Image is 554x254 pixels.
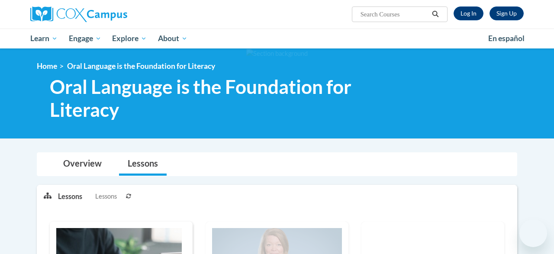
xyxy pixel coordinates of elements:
[112,33,147,44] span: Explore
[30,33,58,44] span: Learn
[488,34,525,43] span: En español
[152,29,193,48] a: About
[490,6,524,20] a: Register
[30,6,186,22] a: Cox Campus
[360,9,429,19] input: Search Courses
[67,61,215,71] span: Oral Language is the Foundation for Literacy
[58,192,82,201] p: Lessons
[55,153,110,176] a: Overview
[95,192,117,201] span: Lessons
[30,6,127,22] img: Cox Campus
[158,33,187,44] span: About
[429,9,442,19] button: Search
[519,219,547,247] iframe: Button to launch messaging window
[63,29,107,48] a: Engage
[50,75,407,121] span: Oral Language is the Foundation for Literacy
[69,33,101,44] span: Engage
[37,61,57,71] a: Home
[454,6,483,20] a: Log In
[246,49,308,58] img: Section background
[483,29,530,48] a: En español
[106,29,152,48] a: Explore
[119,153,167,176] a: Lessons
[24,29,530,48] div: Main menu
[25,29,63,48] a: Learn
